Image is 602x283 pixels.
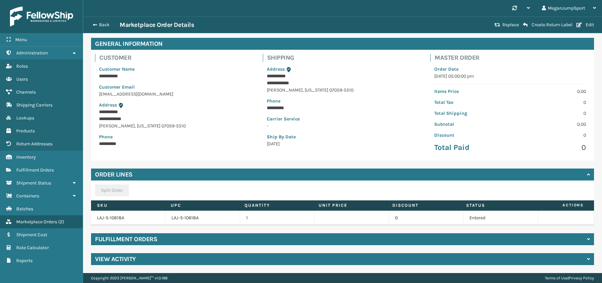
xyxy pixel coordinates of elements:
p: [DATE] [267,140,419,147]
span: Channels [16,89,36,95]
button: Create Return Label [521,22,574,28]
label: Quantity [245,202,306,208]
h4: View Activity [95,255,136,263]
span: Inventory [16,154,36,160]
button: Replace [492,22,521,28]
p: - [267,122,419,129]
p: Customer Name [99,66,251,73]
p: [EMAIL_ADDRESS][DOMAIN_NAME] [99,91,251,98]
p: 0 [514,143,586,153]
a: Terms of Use [545,276,568,280]
button: Back [89,22,120,28]
td: LAJ-S-10618A [165,211,240,225]
span: Menu [15,37,27,42]
p: Total Paid [434,143,506,153]
td: 0 [389,211,463,225]
p: Copyright 2023 [PERSON_NAME]™ v 1.0.188 [91,273,167,283]
p: Carrier Service [267,115,419,122]
p: Discount [434,132,506,139]
td: 1 [240,211,315,225]
label: UPC [171,202,232,208]
span: Roles [16,63,28,69]
p: Total Tax [434,99,506,106]
span: Containers [16,193,39,199]
label: SKU [97,202,158,208]
h4: Master Order [435,54,590,62]
td: Entered [463,211,538,225]
p: [PERSON_NAME] , [US_STATE] 07059-5510 [99,122,251,129]
p: 0 [514,110,586,117]
p: Total Shipping [434,110,506,117]
button: Split Order [95,184,129,196]
p: Phone [267,98,419,105]
span: Shipping Carriers [16,102,52,108]
span: Products [16,128,35,134]
p: 0.00 [514,121,586,128]
label: Unit Price [319,202,380,208]
i: Create Return Label [523,22,528,28]
h4: Customer [99,54,255,62]
a: Privacy Policy [569,276,594,280]
p: Customer Email [99,84,251,91]
span: Marketplace Orders [16,219,57,225]
span: Actions [536,200,588,211]
h4: Shipping [267,54,423,62]
p: 0 [514,99,586,106]
i: Replace [494,23,500,27]
h4: Fulfillment Orders [95,235,157,243]
p: [DATE] 05:00:00 pm [434,73,586,80]
span: Rate Calculator [16,245,49,250]
p: 0 [514,132,586,139]
span: Address [99,102,117,108]
p: 0.00 [514,88,586,95]
p: Order Date [434,66,586,73]
i: Edit [576,23,582,27]
label: Discount [392,202,454,208]
img: logo [10,7,73,27]
span: Lookups [16,115,34,121]
div: | [545,273,594,283]
span: Shipment Cost [16,232,47,238]
span: Administration [16,50,48,56]
span: Address [267,66,285,72]
span: Users [16,76,28,82]
span: ( 2 ) [58,219,64,225]
button: Edit [574,22,596,28]
span: Shipment Status [16,180,51,186]
p: Items Price [434,88,506,95]
a: LAJ-S-10618A [97,215,124,221]
label: Status [466,202,528,208]
span: Return Addresses [16,141,52,147]
span: Reports [16,258,33,263]
p: [PERSON_NAME] , [US_STATE] 07059-5510 [267,87,419,94]
h3: Marketplace Order Details [120,21,194,29]
span: Fulfillment Orders [16,167,54,173]
span: Batches [16,206,33,212]
h4: General Information [91,38,594,50]
h4: Order Lines [95,171,133,178]
p: Subtotal [434,121,506,128]
p: Ship By Date [267,133,419,140]
p: Phone [99,133,251,140]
